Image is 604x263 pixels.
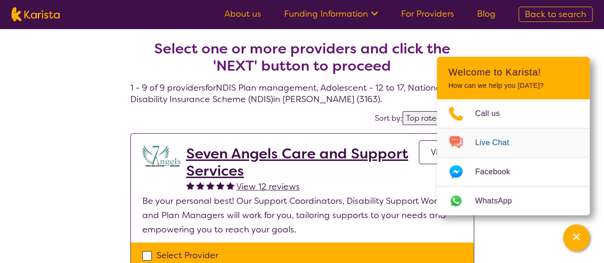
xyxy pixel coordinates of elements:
a: View 12 reviews [236,179,300,194]
img: fullstar [216,181,224,189]
span: WhatsApp [475,194,523,208]
h2: Select one or more providers and click the 'NEXT' button to proceed [142,40,463,74]
img: lugdbhoacugpbhbgex1l.png [142,145,180,167]
label: Sort by: [375,113,403,123]
a: Blog [477,8,496,20]
span: View 12 reviews [236,181,300,192]
span: Live Chat [475,136,520,150]
img: fullstar [186,181,194,189]
img: fullstar [196,181,204,189]
p: Be your personal best! Our Support Coordinators, Disability Support Workers, and Plan Managers wi... [142,194,462,237]
h2: Welcome to Karista! [448,66,578,78]
img: fullstar [226,181,234,189]
ul: Choose channel [437,99,590,215]
img: Karista logo [11,7,60,21]
span: Back to search [525,9,586,20]
span: View [431,147,450,158]
span: Facebook [475,165,521,179]
a: View [419,140,462,164]
div: Channel Menu [437,57,590,215]
h4: 1 - 9 of 9 providers for NDIS Plan management , Adolescent - 12 to 17 , National Disability Insur... [130,17,474,105]
button: Channel Menu [563,224,590,251]
a: About us [224,8,261,20]
p: How can we help you [DATE]? [448,82,578,90]
img: fullstar [206,181,214,189]
a: Funding Information [284,8,378,20]
a: Back to search [519,7,593,22]
a: For Providers [401,8,454,20]
span: Call us [475,106,511,121]
a: Seven Angels Care and Support Services [186,145,419,179]
a: Web link opens in a new tab. [437,187,590,215]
